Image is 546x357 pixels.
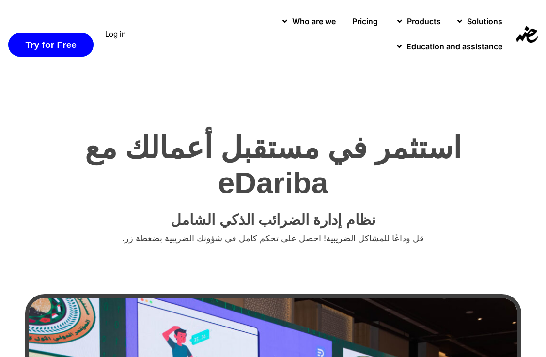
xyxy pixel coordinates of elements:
span: Pricing [352,15,378,27]
span: Solutions [467,15,502,27]
span: Products [407,15,441,27]
a: Solutions [448,9,509,34]
a: Who are we [273,9,343,34]
a: Pricing [343,9,388,34]
img: eDariba [516,26,537,43]
span: Education and assistance [406,41,502,52]
h4: نظام إدارة الضرائب الذكي الشامل [7,212,539,227]
h2: استثمر في مستقبل أعمالك مع eDariba [70,131,476,200]
a: Try for Free [8,33,94,57]
span: Try for Free [25,40,77,49]
a: Products [388,9,448,34]
p: قل وداعًا للمشاكل الضريبية! احصل على تحكم كامل في شؤونك الضريبية بضغطة زر. [7,230,539,248]
a: Education and assistance [387,34,509,59]
a: eDariba [516,25,537,43]
span: Who are we [292,15,336,27]
a: Log in [105,30,126,38]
